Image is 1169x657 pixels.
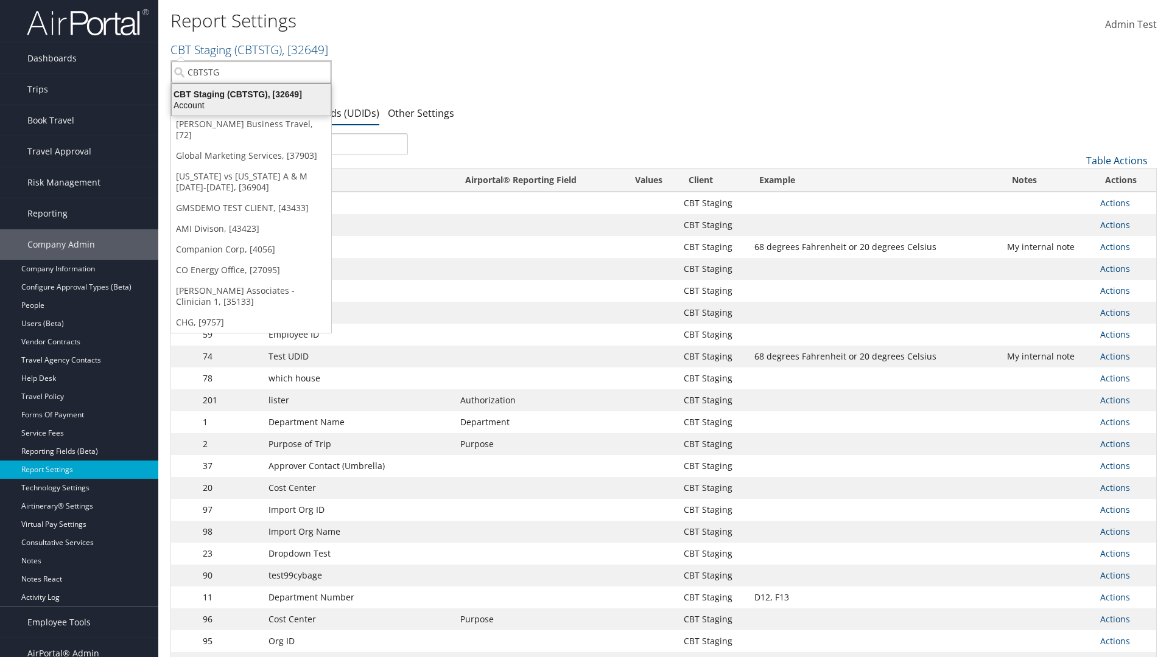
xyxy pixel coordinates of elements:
[197,543,262,565] td: 23
[262,367,454,389] td: which house
[197,324,262,346] td: 59
[171,280,331,312] a: [PERSON_NAME] Associates - Clinician 1, [35133]
[262,411,454,433] td: Department Name
[678,499,748,521] td: CBT Staging
[1100,482,1130,493] a: Actions
[1100,241,1130,252] a: Actions
[262,630,454,652] td: Org ID
[262,258,454,280] td: Job Title
[1086,154,1148,167] a: Table Actions
[1100,285,1130,296] a: Actions
[171,239,331,260] a: Companion Corp, [4056]
[678,302,748,324] td: CBT Staging
[1100,504,1130,515] a: Actions
[262,280,454,302] td: VIP
[1100,197,1130,209] a: Actions
[262,324,454,346] td: Employee ID
[454,411,620,433] td: Department
[197,565,262,586] td: 90
[1105,18,1157,31] span: Admin Test
[678,192,748,214] td: CBT Staging
[164,89,338,100] div: CBT Staging (CBTSTG), [32649]
[171,218,331,239] a: AMI Divison, [43423]
[748,346,1001,367] td: 68 degrees Fahrenheit or 20 degrees Celsius
[262,433,454,455] td: Purpose of Trip
[262,236,454,258] td: free
[1100,350,1130,362] a: Actions
[262,499,454,521] td: Import Org ID
[27,136,91,167] span: Travel Approval
[454,433,620,455] td: Purpose
[678,389,748,411] td: CBT Staging
[1100,416,1130,428] a: Actions
[1100,219,1130,231] a: Actions
[197,477,262,499] td: 20
[748,236,1001,258] td: 68 degrees Fahrenheit or 20 degrees Celsius
[1001,236,1094,258] td: My internal note
[678,521,748,543] td: CBT Staging
[1100,591,1130,603] a: Actions
[262,192,454,214] td: QAM
[171,114,331,145] a: [PERSON_NAME] Business Travel, [72]
[1001,169,1094,192] th: Notes
[262,214,454,236] td: Lister
[1100,372,1130,384] a: Actions
[171,312,331,333] a: CHG, [9757]
[678,630,748,652] td: CBT Staging
[678,411,748,433] td: CBT Staging
[262,586,454,608] td: Department Number
[678,214,748,236] td: CBT Staging
[234,41,282,58] span: ( CBTSTG )
[171,166,331,198] a: [US_STATE] vs [US_STATE] A & M [DATE]-[DATE], [36904]
[1105,6,1157,44] a: Admin Test
[197,608,262,630] td: 96
[678,346,748,367] td: CBT Staging
[197,455,262,477] td: 37
[262,477,454,499] td: Cost Center
[1100,547,1130,559] a: Actions
[1094,169,1156,192] th: Actions
[197,586,262,608] td: 11
[678,565,748,586] td: CBT Staging
[27,229,95,260] span: Company Admin
[1100,263,1130,274] a: Actions
[1100,635,1130,647] a: Actions
[262,302,454,324] td: Rule Class
[678,236,748,258] td: CBT Staging
[678,543,748,565] td: CBT Staging
[678,324,748,346] td: CBT Staging
[454,389,620,411] td: Authorization
[27,74,48,105] span: Trips
[620,169,677,192] th: Values
[1100,526,1130,537] a: Actions
[1100,569,1130,581] a: Actions
[1100,394,1130,406] a: Actions
[171,260,331,280] a: CO Energy Office, [27095]
[262,455,454,477] td: Approver Contact (Umbrella)
[262,389,454,411] td: lister
[197,433,262,455] td: 2
[164,100,338,111] div: Account
[388,106,454,120] a: Other Settings
[197,389,262,411] td: 201
[678,586,748,608] td: CBT Staging
[27,43,77,74] span: Dashboards
[170,41,328,58] a: CBT Staging
[170,8,828,33] h1: Report Settings
[748,169,1001,192] th: Example
[197,346,262,367] td: 74
[678,258,748,280] td: CBT Staging
[27,105,74,136] span: Book Travel
[678,280,748,302] td: CBT Staging
[678,455,748,477] td: CBT Staging
[171,145,331,166] a: Global Marketing Services, [37903]
[678,608,748,630] td: CBT Staging
[1100,307,1130,318] a: Actions
[197,521,262,543] td: 98
[454,608,620,630] td: Purpose
[678,367,748,389] td: CBT Staging
[262,608,454,630] td: Cost Center
[262,565,454,586] td: test99cybage
[262,346,454,367] td: Test UDID
[678,169,748,192] th: Client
